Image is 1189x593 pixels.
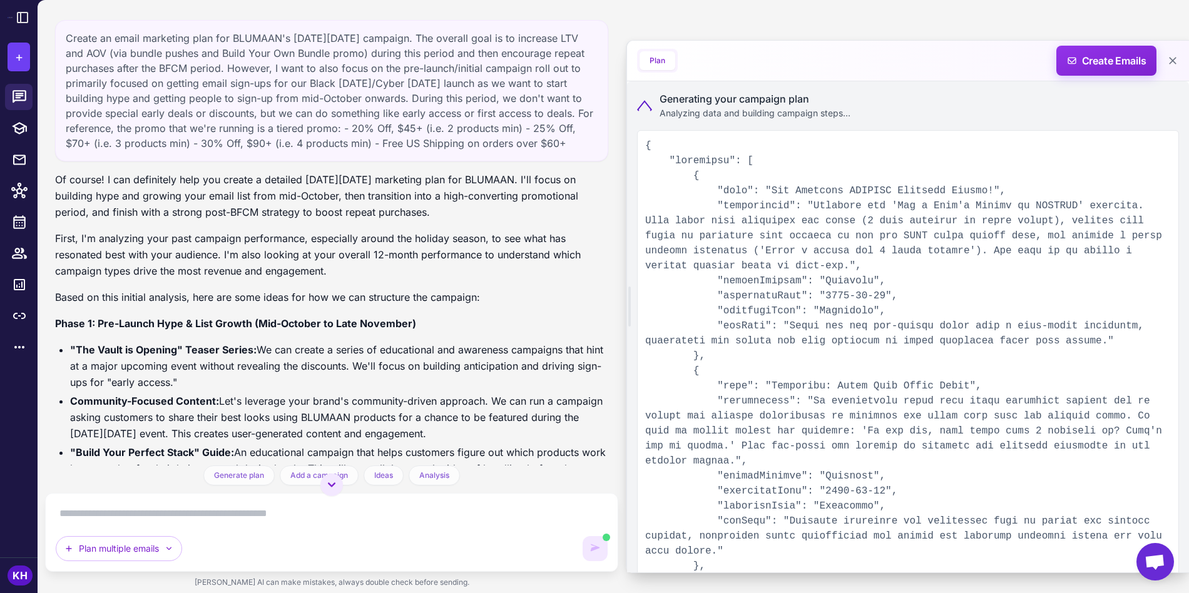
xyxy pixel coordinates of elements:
[8,43,30,71] button: +
[55,317,416,330] strong: Phase 1: Pre-Launch Hype & List Growth (Mid-October to Late November)
[374,470,393,481] span: Ideas
[8,17,13,18] img: Raleon Logo
[70,343,257,356] strong: "The Vault is Opening" Teaser Series:
[660,91,850,106] div: Generating your campaign plan
[409,465,460,485] button: Analysis
[56,536,182,561] button: Plan multiple emails
[203,465,275,485] button: Generate plan
[583,536,608,561] button: AI is generating content. You can keep typing but cannot send until it completes.
[70,446,234,459] strong: "Build Your Perfect Stack" Guide:
[8,565,33,585] div: KH
[70,395,219,407] strong: Community-Focused Content:
[15,48,23,66] span: +
[45,572,618,593] div: [PERSON_NAME] AI can make mistakes, always double check before sending.
[70,342,608,390] li: We can create a series of educational and awareness campaigns that hint at a major upcoming event...
[70,444,608,493] li: An educational campaign that helps customers figure out which products work best together for the...
[55,289,608,305] p: Based on this initial analysis, here are some ideas for how we can structure the campaign:
[640,51,675,70] button: Plan
[70,393,608,442] li: Let's leverage your brand's community-driven approach. We can run a campaign asking customers to ...
[214,470,264,481] span: Generate plan
[55,230,608,279] p: First, I'm analyzing your past campaign performance, especially around the holiday season, to see...
[55,20,608,161] div: Create an email marketing plan for BLUMAAN's [DATE][DATE] campaign. The overall goal is to increa...
[55,171,608,220] p: Of course! I can definitely help you create a detailed [DATE][DATE] marketing plan for BLUMAAN. I...
[280,465,359,485] button: Add a campaign
[1056,46,1156,76] button: Create Emails
[364,465,404,485] button: Ideas
[290,470,348,481] span: Add a campaign
[419,470,449,481] span: Analysis
[1136,543,1174,580] div: Open chat
[660,106,850,120] div: Analyzing data and building campaign steps...
[603,534,610,541] span: AI is generating content. You can still type but cannot send yet.
[1052,46,1161,76] span: Create Emails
